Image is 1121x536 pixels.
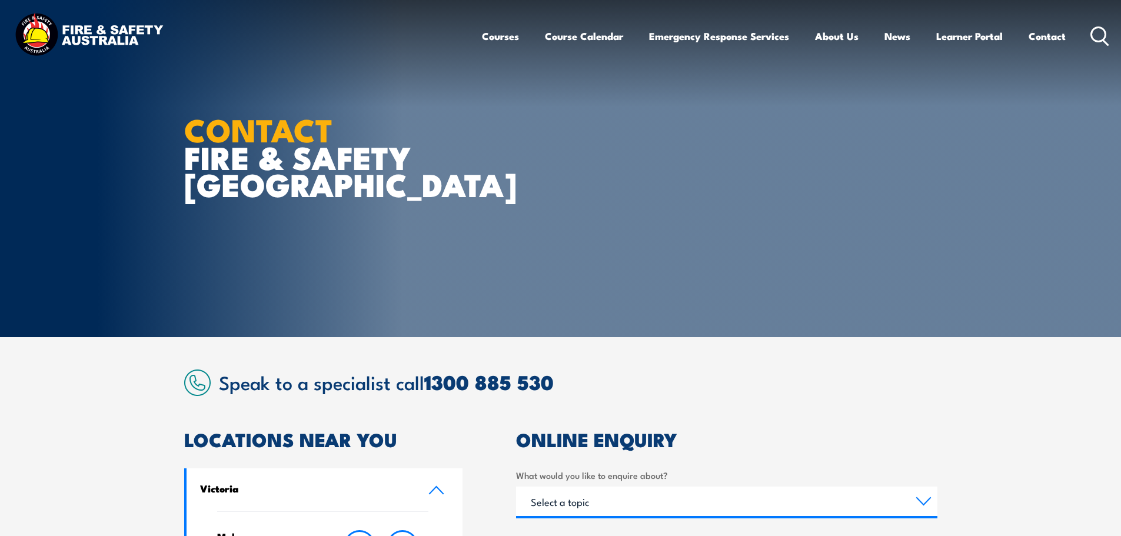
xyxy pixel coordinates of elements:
a: Learner Portal [936,21,1003,52]
a: Contact [1029,21,1066,52]
a: Courses [482,21,519,52]
h4: Victoria [200,482,411,495]
strong: CONTACT [184,104,333,153]
a: Victoria [187,468,463,511]
h2: ONLINE ENQUIRY [516,431,937,447]
label: What would you like to enquire about? [516,468,937,482]
a: 1300 885 530 [424,366,554,397]
h2: Speak to a specialist call [219,371,937,392]
h1: FIRE & SAFETY [GEOGRAPHIC_DATA] [184,115,475,198]
a: News [884,21,910,52]
a: Emergency Response Services [649,21,789,52]
a: About Us [815,21,859,52]
h2: LOCATIONS NEAR YOU [184,431,463,447]
a: Course Calendar [545,21,623,52]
